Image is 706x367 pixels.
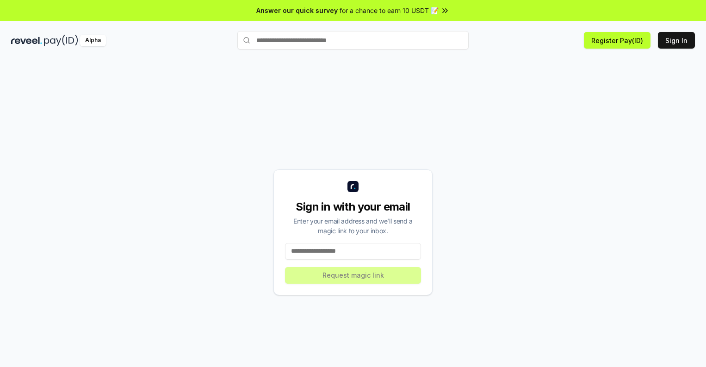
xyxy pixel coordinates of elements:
button: Sign In [658,32,695,49]
span: Answer our quick survey [256,6,338,15]
img: reveel_dark [11,35,42,46]
span: for a chance to earn 10 USDT 📝 [340,6,439,15]
div: Sign in with your email [285,199,421,214]
button: Register Pay(ID) [584,32,650,49]
div: Alpha [80,35,106,46]
div: Enter your email address and we’ll send a magic link to your inbox. [285,216,421,236]
img: pay_id [44,35,78,46]
img: logo_small [347,181,359,192]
